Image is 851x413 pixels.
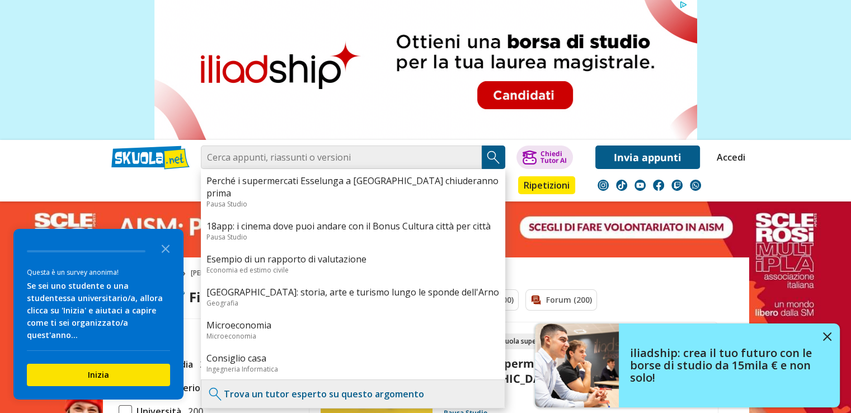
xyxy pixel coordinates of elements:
a: Perché i supermercati Esselunga a [GEOGRAPHIC_DATA] chiuderanno prima [206,175,500,199]
img: tiktok [616,180,627,191]
img: close [823,332,831,341]
a: Trova un tutor esperto su questo argomento [224,388,424,400]
div: Pausa Studio [206,232,500,242]
a: Consiglio casa [206,352,500,364]
img: Cerca appunti, riassunti o versioni [485,149,502,166]
button: Close the survey [154,237,177,259]
img: facebook [653,180,664,191]
img: youtube [634,180,646,191]
div: Economia ed estimo civile [206,265,500,275]
span: [PERSON_NAME] esselunga centro commerciale, [GEOGRAPHIC_DATA] [191,264,421,283]
div: Questa è un survey anonima! [27,267,170,278]
button: Inizia [27,364,170,386]
a: Esempio di un rapporto di valutazione [206,253,500,265]
a: iliadship: crea il tuo futuro con le borse di studio da 15mila € e non solo! [535,323,840,407]
div: Se sei uno studente o una studentessa universitario/a, allora clicca su 'Inizia' e aiutaci a capi... [27,280,170,341]
a: [GEOGRAPHIC_DATA]: storia, arte e turismo lungo le sponde dell'Arno [206,286,500,298]
div: Chiedi Tutor AI [540,151,566,164]
a: Ripetizioni [518,176,575,194]
div: Ingegneria Informatica [206,364,500,374]
button: ChiediTutor AI [516,146,573,169]
div: Filtra [173,289,224,305]
img: WhatsApp [690,180,701,191]
a: Forum (200) [525,289,597,311]
a: Microeconomia [206,319,500,331]
button: Search Button [482,146,505,169]
img: Trova un tutor esperto [207,386,224,402]
div: Pausa Studio [206,199,500,209]
a: 18app: i cinema dove puoi andare con il Bonus Cultura città per città [206,220,500,232]
img: Forum filtro contenuto [530,294,542,306]
div: Microeconomia [206,331,500,341]
div: Geografia [206,298,500,308]
a: Accedi [717,146,740,169]
a: Appunti [198,176,248,196]
img: twitch [671,180,683,191]
h4: iliadship: crea il tuo futuro con le borse di studio da 15mila € e non solo! [630,347,815,384]
div: Survey [13,229,184,400]
input: Cerca appunti, riassunti o versioni [201,146,482,169]
a: Invia appunti [595,146,700,169]
span: 200 [195,357,215,372]
img: instagram [598,180,609,191]
div: Scuola superiore [493,334,556,349]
